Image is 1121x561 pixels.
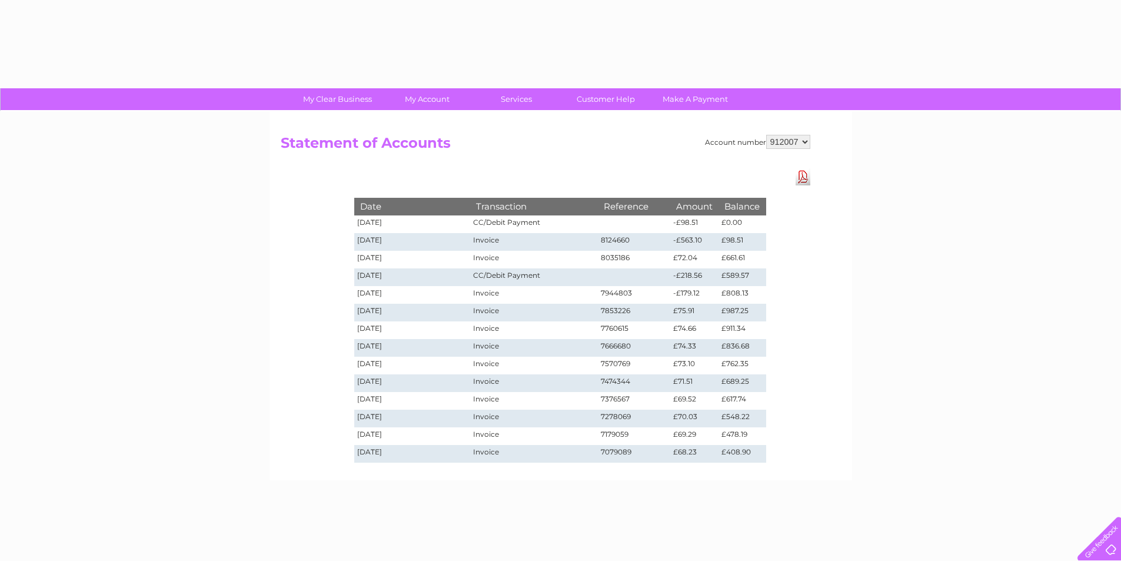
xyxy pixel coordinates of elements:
[354,198,471,215] th: Date
[670,286,718,304] td: -£179.12
[470,339,597,357] td: Invoice
[718,357,766,374] td: £762.35
[598,392,671,410] td: 7376567
[670,251,718,268] td: £72.04
[670,374,718,392] td: £71.51
[670,268,718,286] td: -£218.56
[470,268,597,286] td: CC/Debit Payment
[598,304,671,321] td: 7853226
[598,427,671,445] td: 7179059
[354,321,471,339] td: [DATE]
[598,251,671,268] td: 8035186
[598,198,671,215] th: Reference
[557,88,654,110] a: Customer Help
[718,374,766,392] td: £689.25
[670,198,718,215] th: Amount
[354,392,471,410] td: [DATE]
[718,427,766,445] td: £478.19
[598,286,671,304] td: 7944803
[378,88,475,110] a: My Account
[718,304,766,321] td: £987.25
[670,233,718,251] td: -£563.10
[354,304,471,321] td: [DATE]
[670,410,718,427] td: £70.03
[718,392,766,410] td: £617.74
[670,357,718,374] td: £73.10
[718,339,766,357] td: £836.68
[598,357,671,374] td: 7570769
[289,88,386,110] a: My Clear Business
[470,357,597,374] td: Invoice
[470,215,597,233] td: CC/Debit Payment
[470,286,597,304] td: Invoice
[718,233,766,251] td: £98.51
[470,410,597,427] td: Invoice
[598,445,671,463] td: 7079089
[354,339,471,357] td: [DATE]
[718,321,766,339] td: £911.34
[718,286,766,304] td: £808.13
[718,445,766,463] td: £408.90
[598,233,671,251] td: 8124660
[718,251,766,268] td: £661.61
[354,251,471,268] td: [DATE]
[354,374,471,392] td: [DATE]
[718,410,766,427] td: £548.22
[796,168,810,185] a: Download Pdf
[598,374,671,392] td: 7474344
[354,286,471,304] td: [DATE]
[670,339,718,357] td: £74.33
[468,88,565,110] a: Services
[718,268,766,286] td: £589.57
[718,198,766,215] th: Balance
[670,215,718,233] td: -£98.51
[354,268,471,286] td: [DATE]
[718,215,766,233] td: £0.00
[598,410,671,427] td: 7278069
[705,135,810,149] div: Account number
[470,233,597,251] td: Invoice
[354,445,471,463] td: [DATE]
[598,339,671,357] td: 7666680
[647,88,744,110] a: Make A Payment
[470,392,597,410] td: Invoice
[470,321,597,339] td: Invoice
[354,427,471,445] td: [DATE]
[470,374,597,392] td: Invoice
[670,445,718,463] td: £68.23
[470,427,597,445] td: Invoice
[670,304,718,321] td: £75.91
[470,198,597,215] th: Transaction
[281,135,810,157] h2: Statement of Accounts
[354,410,471,427] td: [DATE]
[354,357,471,374] td: [DATE]
[670,427,718,445] td: £69.29
[354,233,471,251] td: [DATE]
[470,304,597,321] td: Invoice
[354,215,471,233] td: [DATE]
[670,321,718,339] td: £74.66
[598,321,671,339] td: 7760615
[470,445,597,463] td: Invoice
[470,251,597,268] td: Invoice
[670,392,718,410] td: £69.52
